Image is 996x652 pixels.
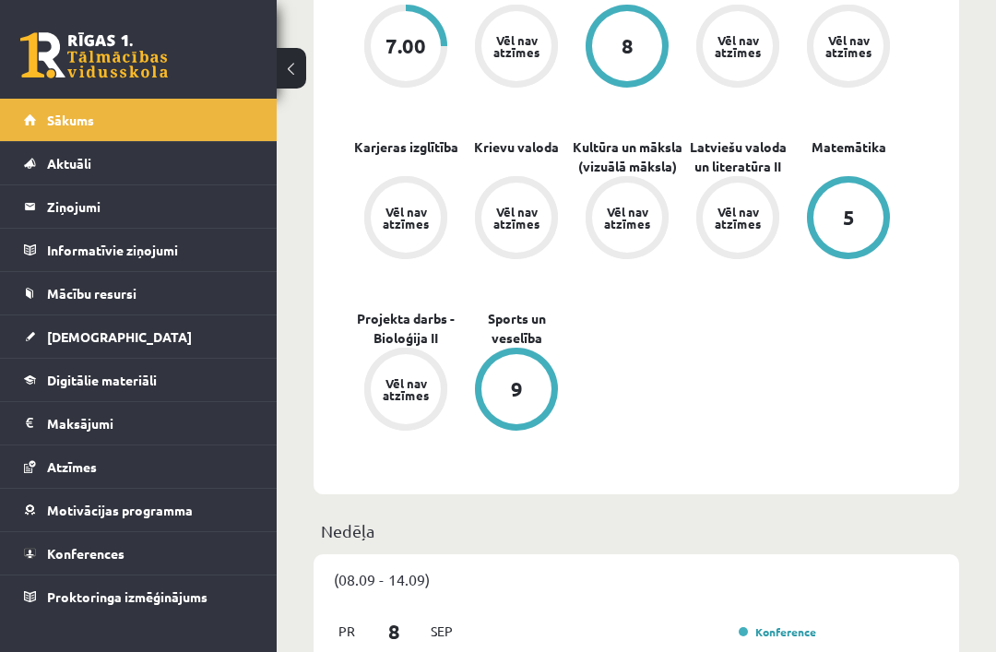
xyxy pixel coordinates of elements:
[461,5,572,91] a: Vēl nav atzīmes
[682,137,793,176] a: Latviešu valoda un literatūra II
[24,532,254,575] a: Konferences
[572,137,682,176] a: Kultūra un māksla (vizuālā māksla)
[793,5,904,91] a: Vēl nav atzīmes
[350,309,461,348] a: Projekta darbs - Bioloģija II
[385,36,426,56] div: 7.00
[422,617,461,646] span: Sep
[47,502,193,518] span: Motivācijas programma
[24,99,254,141] a: Sākums
[47,588,207,605] span: Proktoringa izmēģinājums
[47,328,192,345] span: [DEMOGRAPHIC_DATA]
[354,137,458,157] a: Karjeras izglītība
[24,445,254,488] a: Atzīmes
[47,155,91,172] span: Aktuāli
[24,142,254,184] a: Aktuāli
[24,489,254,531] a: Motivācijas programma
[47,229,254,271] legend: Informatīvie ziņojumi
[461,176,572,263] a: Vēl nav atzīmes
[682,176,793,263] a: Vēl nav atzīmes
[350,5,461,91] a: 7.00
[712,34,764,58] div: Vēl nav atzīmes
[812,137,886,157] a: Matemātika
[572,176,682,263] a: Vēl nav atzīmes
[24,185,254,228] a: Ziņojumi
[47,372,157,388] span: Digitālie materiāli
[461,348,572,434] a: 9
[24,402,254,445] a: Maksājumi
[47,545,125,562] span: Konferences
[474,137,559,157] a: Krievu valoda
[47,458,97,475] span: Atzīmes
[712,206,764,230] div: Vēl nav atzīmes
[491,34,542,58] div: Vēl nav atzīmes
[314,554,959,604] div: (08.09 - 14.09)
[24,272,254,314] a: Mācību resursi
[843,207,855,228] div: 5
[380,206,432,230] div: Vēl nav atzīmes
[601,206,653,230] div: Vēl nav atzīmes
[572,5,682,91] a: 8
[47,285,136,302] span: Mācību resursi
[491,206,542,230] div: Vēl nav atzīmes
[793,176,904,263] a: 5
[366,616,423,646] span: 8
[380,377,432,401] div: Vēl nav atzīmes
[350,348,461,434] a: Vēl nav atzīmes
[739,624,816,639] a: Konference
[47,112,94,128] span: Sākums
[47,185,254,228] legend: Ziņojumi
[823,34,874,58] div: Vēl nav atzīmes
[24,575,254,618] a: Proktoringa izmēģinājums
[20,32,168,78] a: Rīgas 1. Tālmācības vidusskola
[24,359,254,401] a: Digitālie materiāli
[622,36,634,56] div: 8
[321,518,952,543] p: Nedēļa
[350,176,461,263] a: Vēl nav atzīmes
[47,402,254,445] legend: Maksājumi
[461,309,572,348] a: Sports un veselība
[24,315,254,358] a: [DEMOGRAPHIC_DATA]
[24,229,254,271] a: Informatīvie ziņojumi
[511,379,523,399] div: 9
[682,5,793,91] a: Vēl nav atzīmes
[327,617,366,646] span: Pr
